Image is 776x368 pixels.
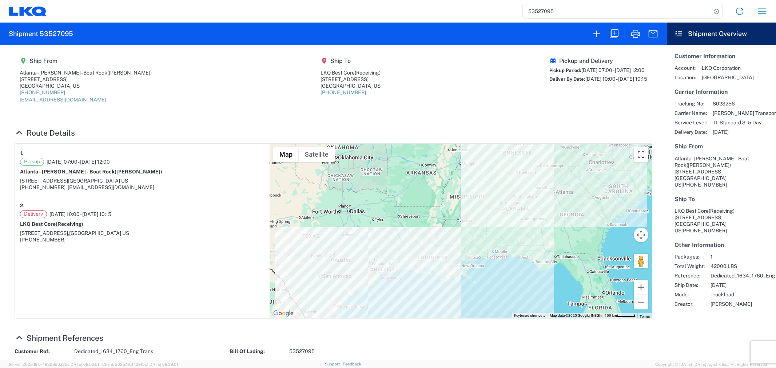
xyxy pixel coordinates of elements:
span: Dedicated_1634_1760_Eng Trans [74,348,153,355]
button: Drag Pegman onto the map to open Street View [634,254,648,268]
span: [PHONE_NUMBER] [681,228,727,233]
span: ([PERSON_NAME]) [107,70,152,76]
span: Creator: [674,301,705,307]
span: Pickup Period: [549,68,581,73]
address: [GEOGRAPHIC_DATA] US [674,155,768,188]
span: [STREET_ADDRESS] [674,169,723,175]
a: Feedback [343,362,361,366]
span: Delivery [20,210,47,218]
span: Map data ©2025 Google, INEGI [550,313,600,317]
button: Show street map [273,147,299,162]
span: LKQ Best Core [STREET_ADDRESS] [674,208,735,220]
span: 100 km [605,313,617,317]
header: Shipment Overview [667,23,776,45]
span: Pickup [20,158,44,166]
span: Copyright © [DATE]-[DATE] Agistix Inc., All Rights Reserved [655,361,767,368]
span: Account: [674,65,696,71]
a: Support [325,362,343,366]
h5: Other Information [674,241,768,248]
button: Map Scale: 100 km per 46 pixels [602,313,637,318]
span: Tracking No: [674,100,707,107]
strong: Customer Ref: [15,348,69,355]
span: Atlanta - [PERSON_NAME] - Boat Rock [674,156,749,168]
a: [EMAIL_ADDRESS][DOMAIN_NAME] [20,97,106,103]
span: Service Level: [674,119,707,126]
a: Terms [640,315,650,319]
span: [GEOGRAPHIC_DATA] US [69,230,129,236]
span: ([PERSON_NAME]) [115,169,162,175]
span: Reference: [674,272,705,279]
strong: 2. [20,201,25,210]
span: Packages: [674,253,705,260]
span: [DATE] 09:50:51 [69,362,99,367]
a: [PHONE_NUMBER] [20,89,65,95]
div: Atlanta - [PERSON_NAME] - Boat Rock [20,69,152,76]
span: Ship Date: [674,282,705,288]
strong: Atlanta - [PERSON_NAME] - Boat Rock [20,169,162,175]
button: Map camera controls [634,228,648,242]
h5: Carrier Information [674,88,768,95]
span: [DATE] 10:00 - [DATE] 10:15 [585,76,647,82]
h5: Customer Information [674,53,768,60]
strong: LKQ Best Core [20,221,83,227]
span: Total Weight: [674,263,705,269]
button: Zoom in [634,280,648,295]
span: [STREET_ADDRESS], [20,230,69,236]
div: [GEOGRAPHIC_DATA] US [321,83,381,89]
a: Hide Details [15,333,103,343]
div: [PHONE_NUMBER], [EMAIL_ADDRESS][DOMAIN_NAME] [20,184,264,191]
div: LKQ Best Core [321,69,381,76]
span: (Receiving) [355,70,381,76]
div: [PHONE_NUMBER] [20,236,264,243]
span: [GEOGRAPHIC_DATA] [702,74,754,81]
span: Client: 2025.19.0-129fbcf [102,362,178,367]
button: Keyboard shortcuts [514,313,545,318]
button: Toggle fullscreen view [634,147,648,162]
button: Zoom out [634,295,648,309]
span: Carrier Name: [674,110,707,116]
span: [STREET_ADDRESS] [20,178,68,184]
div: [STREET_ADDRESS] [321,76,381,83]
span: (Receiving) [56,221,83,227]
div: [STREET_ADDRESS] [20,76,152,83]
h5: Ship To [674,196,768,203]
span: Server: 2025.19.0-49328d0a35e [9,362,99,367]
span: [DATE] 07:00 - [DATE] 12:00 [581,67,645,73]
address: [GEOGRAPHIC_DATA] US [674,208,768,234]
span: [PHONE_NUMBER] [681,182,727,188]
span: Delivery Date: [674,129,707,135]
span: (Receiving) [709,208,735,214]
h5: Ship From [20,57,152,64]
strong: 1. [20,149,24,158]
div: [GEOGRAPHIC_DATA] US [20,83,152,89]
img: Google [271,309,295,318]
a: Hide Details [15,128,75,137]
span: [DATE] 07:00 - [DATE] 12:00 [47,159,110,165]
span: ([PERSON_NAME]) [687,162,731,168]
a: [PHONE_NUMBER] [321,89,366,95]
button: Show satellite imagery [299,147,335,162]
span: Deliver By Date: [549,76,585,82]
span: [DATE] 09:39:01 [148,362,178,367]
input: Shipment, tracking or reference number [523,4,711,18]
span: LKQ Corporation [702,65,754,71]
a: Open this area in Google Maps (opens a new window) [271,309,295,318]
h2: Shipment 53527095 [9,29,73,38]
strong: Bill Of Lading: [230,348,284,355]
h5: Ship From [674,143,768,150]
span: 53527095 [289,348,315,355]
span: Location: [674,74,696,81]
h5: Pickup and Delivery [549,57,647,64]
span: [DATE] 10:00 - [DATE] 10:15 [49,211,111,217]
h5: Ship To [321,57,381,64]
span: Mode: [674,291,705,298]
span: [GEOGRAPHIC_DATA] US [68,178,128,184]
